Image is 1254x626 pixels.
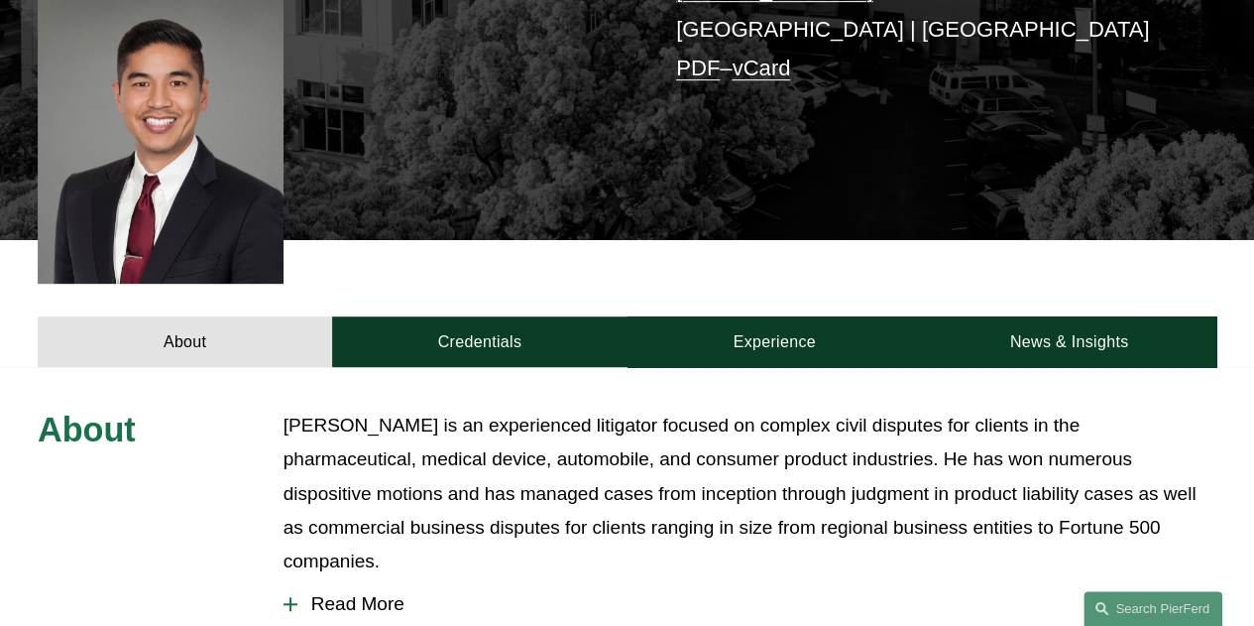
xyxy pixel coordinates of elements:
span: Read More [297,593,1216,615]
a: PDF [676,56,720,80]
a: vCard [732,56,790,80]
a: Credentials [332,316,627,367]
p: [PERSON_NAME] is an experienced litigator focused on complex civil disputes for clients in the ph... [284,409,1216,578]
a: News & Insights [922,316,1216,367]
a: About [38,316,332,367]
a: Search this site [1083,591,1222,626]
span: About [38,411,136,448]
a: Experience [627,316,922,367]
